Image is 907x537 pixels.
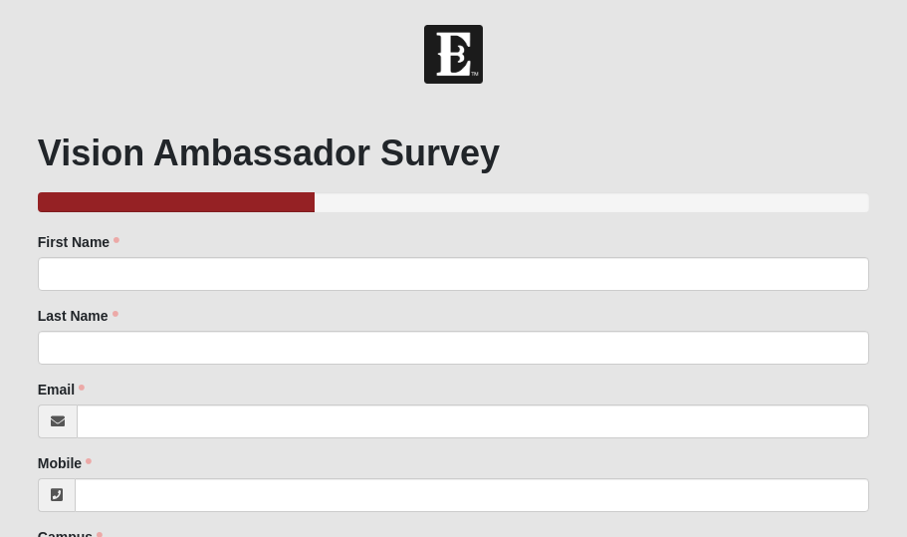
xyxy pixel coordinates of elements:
img: Church of Eleven22 Logo [424,25,483,84]
label: Last Name [38,306,118,326]
label: First Name [38,232,119,252]
label: Mobile [38,453,92,473]
label: Email [38,380,85,400]
h1: Vision Ambassador Survey [38,132,869,174]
